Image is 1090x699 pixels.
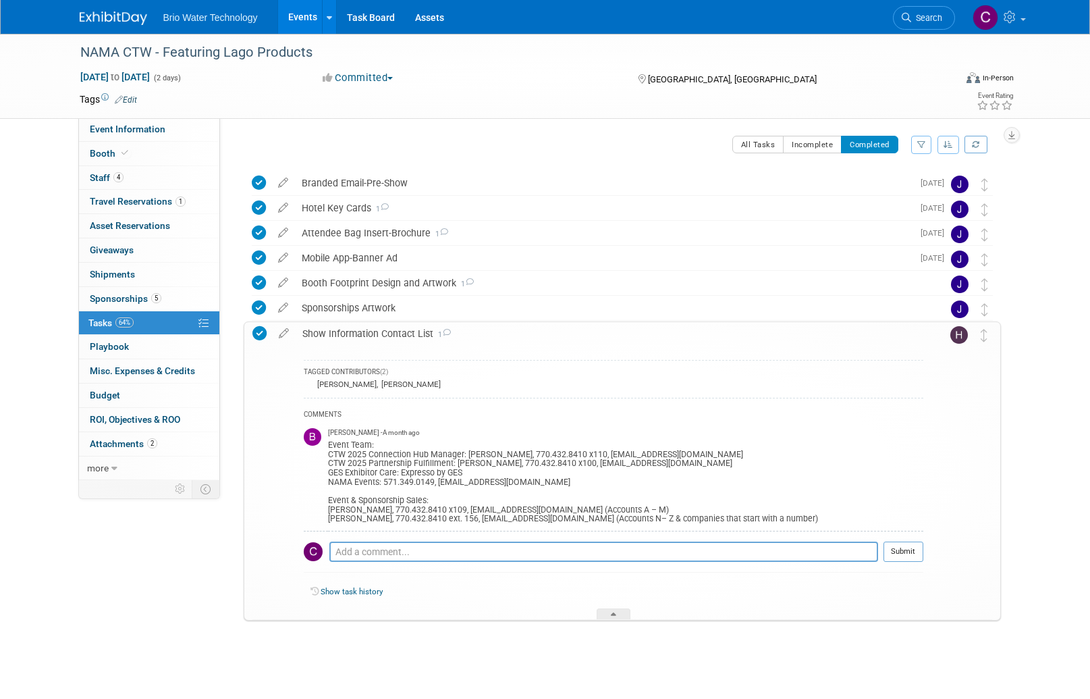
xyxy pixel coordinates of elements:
[80,71,151,83] span: [DATE] [DATE]
[456,280,474,288] span: 1
[981,228,988,241] i: Move task
[169,480,192,498] td: Personalize Event Tab Strip
[90,293,161,304] span: Sponsorships
[911,13,942,23] span: Search
[875,70,1014,90] div: Event Format
[318,71,398,85] button: Committed
[304,367,923,379] div: TAGGED CONTRIBUTORS
[79,359,219,383] a: Misc. Expenses & Credits
[295,296,924,319] div: Sponsorships Artwork
[921,228,951,238] span: [DATE]
[981,278,988,291] i: Move task
[79,457,219,480] a: more
[973,5,998,30] img: Cynthia Mendoza
[90,365,195,376] span: Misc. Expenses & Credits
[732,136,784,153] button: All Tasks
[950,326,968,344] img: Harry Mesak
[90,244,134,255] span: Giveaways
[79,287,219,311] a: Sponsorships5
[981,329,987,342] i: Move task
[304,409,923,423] div: COMMENTS
[79,214,219,238] a: Asset Reservations
[79,190,219,213] a: Travel Reservations1
[79,408,219,432] a: ROI, Objectives & ROO
[76,41,935,65] div: NAMA CTW - Featuring Lago Products
[304,542,323,561] img: Cynthia Mendoza
[90,438,157,449] span: Attachments
[79,432,219,456] a: Attachments2
[982,73,1014,83] div: In-Person
[90,172,124,183] span: Staff
[433,330,451,339] span: 1
[175,197,186,207] span: 1
[951,251,969,268] img: James Park
[79,384,219,407] a: Budget
[90,220,170,231] span: Asset Reservations
[90,341,129,352] span: Playbook
[79,166,219,190] a: Staff4
[295,197,912,219] div: Hotel Key Cards
[328,428,420,438] span: [PERSON_NAME] - A month ago
[271,177,295,189] a: edit
[783,136,842,153] button: Incomplete
[192,480,219,498] td: Toggle Event Tabs
[79,118,219,141] a: Event Information
[981,203,988,216] i: Move task
[295,271,924,294] div: Booth Footprint Design and Artwork
[921,253,951,263] span: [DATE]
[977,93,1013,99] div: Event Rating
[296,322,923,345] div: Show Information Contact List
[121,149,128,157] i: Booth reservation complete
[163,12,258,23] span: Brio Water Technology
[90,148,131,159] span: Booth
[109,72,121,82] span: to
[328,438,923,524] div: Event Team: CTW 2025 Connection Hub Manager: [PERSON_NAME], 770.432.8410 x110, [EMAIL_ADDRESS][DO...
[90,390,120,400] span: Budget
[295,222,912,244] div: Attendee Bag Insert-Brochure
[79,311,219,335] a: Tasks64%
[951,226,969,243] img: James Park
[153,74,181,82] span: (2 days)
[964,136,987,153] a: Refresh
[883,542,923,562] button: Submit
[79,263,219,286] a: Shipments
[87,463,109,473] span: more
[79,335,219,359] a: Playbook
[271,252,295,264] a: edit
[151,293,161,303] span: 5
[951,301,969,318] img: James Park
[113,172,124,182] span: 4
[295,247,912,269] div: Mobile App-Banner Ad
[90,414,180,425] span: ROI, Objectives & ROO
[272,328,296,340] a: edit
[271,202,295,214] a: edit
[80,11,147,25] img: ExhibitDay
[271,302,295,314] a: edit
[951,176,969,193] img: James Park
[79,142,219,165] a: Booth
[80,93,137,106] td: Tags
[893,6,955,30] a: Search
[115,317,134,328] span: 64%
[951,201,969,218] img: James Park
[966,72,980,83] img: Format-Inperson.png
[271,227,295,239] a: edit
[841,136,898,153] button: Completed
[431,230,448,238] span: 1
[648,74,817,84] span: [GEOGRAPHIC_DATA], [GEOGRAPHIC_DATA]
[79,238,219,262] a: Giveaways
[321,587,383,596] a: Show task history
[147,438,157,448] span: 2
[295,172,912,195] div: Branded Email-Pre-Show
[271,277,295,289] a: edit
[90,124,165,134] span: Event Information
[380,368,388,376] span: (2)
[981,253,988,266] i: Move task
[90,269,135,280] span: Shipments
[304,379,923,390] div: ,
[921,203,951,213] span: [DATE]
[90,196,186,207] span: Travel Reservations
[88,317,134,328] span: Tasks
[981,178,988,191] i: Move task
[921,178,951,188] span: [DATE]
